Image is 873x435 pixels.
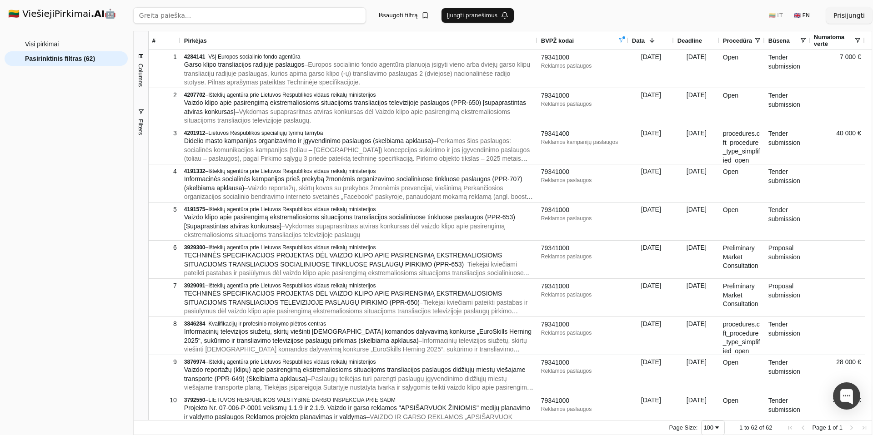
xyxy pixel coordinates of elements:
div: Preliminary Market Consultation [719,279,765,316]
div: Open [719,50,765,88]
div: 79341000 [541,53,625,62]
span: Deadline [677,37,702,44]
span: Procedūra [723,37,752,44]
button: 🇬🇧 EN [788,8,815,23]
div: Proposal submission [765,279,810,316]
div: – [184,282,534,289]
span: – Vykdomas supaprasritnas atviras konkursas dėl Vaizdo klipo apie pasirengimą ekstremaliosioms si... [184,108,510,124]
div: 79341000 [541,91,625,100]
span: – Vykdomas supaprasritnas atviras konkursas dėl vaizdo klipo apie pasirengimą ekstremaliosioms si... [184,222,505,239]
span: Filters [137,119,144,135]
div: [DATE] [674,126,719,164]
div: [DATE] [674,241,719,278]
span: to [744,424,749,431]
span: Data [632,37,645,44]
div: [DATE] [628,279,674,316]
span: 4201912 [184,130,206,136]
div: 79341000 [541,206,625,215]
div: 2 [152,89,177,102]
span: – Paslaugų teikėjas turi parengti paslaugų įgyvendinimo didžiųjų miestų viešajame transporte plan... [184,375,533,409]
div: 7 [152,279,177,292]
div: 4 [152,165,177,178]
div: [DATE] [674,317,719,355]
span: # [152,37,156,44]
div: 79341000 [541,244,625,253]
div: 79341000 [541,320,625,329]
div: [DATE] [674,279,719,316]
input: Greita paieška... [133,7,366,24]
span: of [759,424,764,431]
div: Proposal submission [765,241,810,278]
span: VšĮ Europos socialinio fondo agentūra [208,54,300,60]
button: Išsaugoti filtrą [373,8,434,23]
div: [DATE] [674,164,719,202]
span: TECHNINĖS SPECIFIKACIJOS PROJEKTAS DĖL VAIZDO KLIPO APIE PASIRENGIMĄ EKSTREMALIOSIOMS SITUACIJOMS... [184,252,502,268]
span: Informacinės socialinės kampanijos prieš prekybą žmonėmis organizavimo socialiniuose tinkluose pa... [184,175,522,192]
span: 1 [739,424,743,431]
div: 9 [152,356,177,369]
span: Vaizdo klipo apie pasirengimą ekstremaliosioms situacijoms transliacijos socialiniuose tinkluose ... [184,213,515,230]
div: Reklamos paslaugos [541,291,625,298]
div: – [184,53,534,60]
div: Reklamos kampanijų paslaugos [541,138,625,146]
div: Tender submission [765,355,810,393]
div: Tender submission [765,164,810,202]
div: Reklamos paslaugos [541,100,625,108]
div: – [184,320,534,327]
span: – Europos socialinio fondo agentūra planuoja įsigyti vieno arba dviejų garso klipų transliacijų r... [184,61,530,86]
div: – [184,206,534,213]
div: Next Page [848,424,855,431]
span: Projekto Nr. 07-006-P-0001 veiksmų 1.1.9 ir 2.1.9. Vaizdo ir garso reklamos "APSIŠARVUOK ŽINIOMIS... [184,404,530,420]
span: TECHNINĖS SPECIFIKACIJOS PROJEKTAS DĖL VAIZDO KLIPO APIE PASIRENGIMĄ EKSTREMALIOSIOMS SITUACIJOMS... [184,290,502,306]
div: – [184,129,534,137]
div: First Page [787,424,794,431]
div: [DATE] [628,50,674,88]
span: Didelio masto kampanijos organizavimo ir įgyvendinimo paslaugos (skelbiama apklausa) [184,137,433,144]
div: – [184,396,534,404]
span: Columns [137,64,144,87]
span: Būsena [768,37,790,44]
div: 8 [152,317,177,331]
div: [DATE] [674,203,719,240]
span: Garso klipo transliacijos radijuje paslaugos [184,61,305,68]
div: 1 [152,50,177,64]
span: Išteklių agentūra prie Lietuvos Respublikos vidaus reikalų ministerijos [208,282,376,289]
span: Išteklių agentūra prie Lietuvos Respublikos vidaus reikalų ministerijos [208,92,376,98]
span: 4191575 [184,206,206,213]
div: Preliminary Market Consultation [719,241,765,278]
div: Reklamos paslaugos [541,62,625,69]
div: [DATE] [628,88,674,126]
span: Išteklių agentūra prie Lietuvos Respublikos vidaus reikalų ministerijos [208,206,376,213]
div: [DATE] [674,88,719,126]
div: [DATE] [628,355,674,393]
span: 3929091 [184,282,206,289]
div: Open [719,88,765,126]
div: – [184,358,534,366]
div: – [184,168,534,175]
div: Page Size: [669,424,698,431]
div: Previous Page [799,424,807,431]
div: procedures.cft_procedure_type_simplified_open [719,126,765,164]
div: Reklamos paslaugos [541,405,625,413]
div: Tender submission [765,317,810,355]
span: 62 [751,424,757,431]
div: 79341000 [541,168,625,177]
span: Visi pirkimai [25,37,59,51]
span: Page [812,424,826,431]
span: Išteklių agentūra prie Lietuvos Respublikos vidaus reikalų ministerijos [208,168,376,174]
span: 3846284 [184,321,206,327]
span: Numatoma vertė [814,34,854,47]
button: Prisijungti [826,7,872,24]
div: Tender submission [765,88,810,126]
span: 4284141 [184,54,206,60]
div: Reklamos paslaugos [541,215,625,222]
span: 3929300 [184,244,206,251]
div: procedures.cft_procedure_type_simplified_open [719,317,765,355]
span: Vaizdo klipo apie pasirengimą ekstremaliosioms situacijoms transliacijos televizijoje paslaugos (... [184,99,526,115]
strong: .AI [91,8,105,19]
div: [DATE] [628,317,674,355]
div: 100 [703,424,713,431]
div: 28 000 € [810,355,865,393]
span: 1 [828,424,831,431]
div: Last Page [861,424,868,431]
